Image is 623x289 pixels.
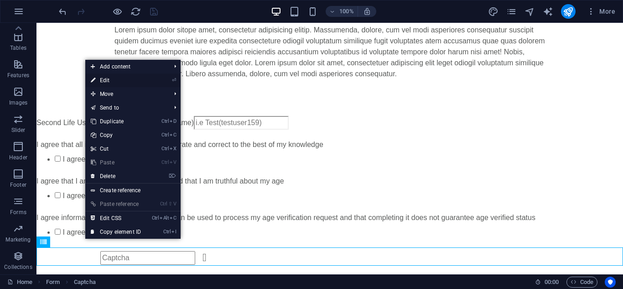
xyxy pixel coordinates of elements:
[170,215,176,221] i: C
[161,132,169,138] i: Ctrl
[85,142,146,156] a: CtrlXCut
[339,6,354,17] h6: 100%
[160,215,169,221] i: Alt
[7,72,29,79] p: Features
[85,169,146,183] a: ⌦Delete
[152,215,159,221] i: Ctrl
[46,277,60,288] span: Click to select. Double-click to edit
[168,201,172,207] i: ⇧
[488,6,499,17] button: design
[524,6,535,17] i: Navigator
[173,201,176,207] i: V
[172,77,176,83] i: ⏎
[85,115,146,128] a: CtrlDDuplicate
[161,146,169,152] i: Ctrl
[57,6,68,17] i: Undo: Add element (Ctrl+Z)
[545,277,559,288] span: 00 00
[9,154,27,161] p: Header
[46,277,96,288] nav: breadcrumb
[163,229,171,235] i: Ctrl
[85,87,167,101] span: Move
[587,7,615,16] span: More
[506,6,517,17] button: pages
[161,159,169,165] i: Ctrl
[535,277,559,288] h6: Session time
[605,277,616,288] button: Usercentrics
[10,181,26,189] p: Footer
[170,132,176,138] i: C
[160,201,167,207] i: Ctrl
[524,6,535,17] button: navigator
[85,156,146,169] a: CtrlVPaste
[169,173,176,179] i: ⌦
[10,44,26,52] p: Tables
[583,4,619,19] button: More
[5,236,31,243] p: Marketing
[130,6,141,17] button: reload
[363,7,371,16] i: On resize automatically adjust zoom level to fit chosen device.
[85,197,146,211] a: Ctrl⇧VPaste reference
[170,159,176,165] i: V
[85,101,167,115] a: Send to
[326,6,358,17] button: 100%
[85,74,146,87] a: ⏎Edit
[10,209,26,216] p: Forms
[4,263,32,271] p: Collections
[85,128,146,142] a: CtrlCCopy
[57,6,68,17] button: undo
[74,277,96,288] span: Click to select. Double-click to edit
[85,60,167,74] span: Add content
[561,4,576,19] button: publish
[488,6,498,17] i: Design (Ctrl+Alt+Y)
[11,126,26,134] p: Slider
[161,118,169,124] i: Ctrl
[85,184,181,197] a: Create reference
[571,277,593,288] span: Code
[170,118,176,124] i: D
[7,277,32,288] a: Click to cancel selection. Double-click to open Pages
[9,99,28,106] p: Images
[85,225,146,239] a: CtrlICopy element ID
[170,146,176,152] i: X
[566,277,597,288] button: Code
[85,211,146,225] a: CtrlAltCEdit CSS
[171,229,176,235] i: I
[551,278,552,285] span: :
[543,6,554,17] button: text_generator
[506,6,517,17] i: Pages (Ctrl+Alt+S)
